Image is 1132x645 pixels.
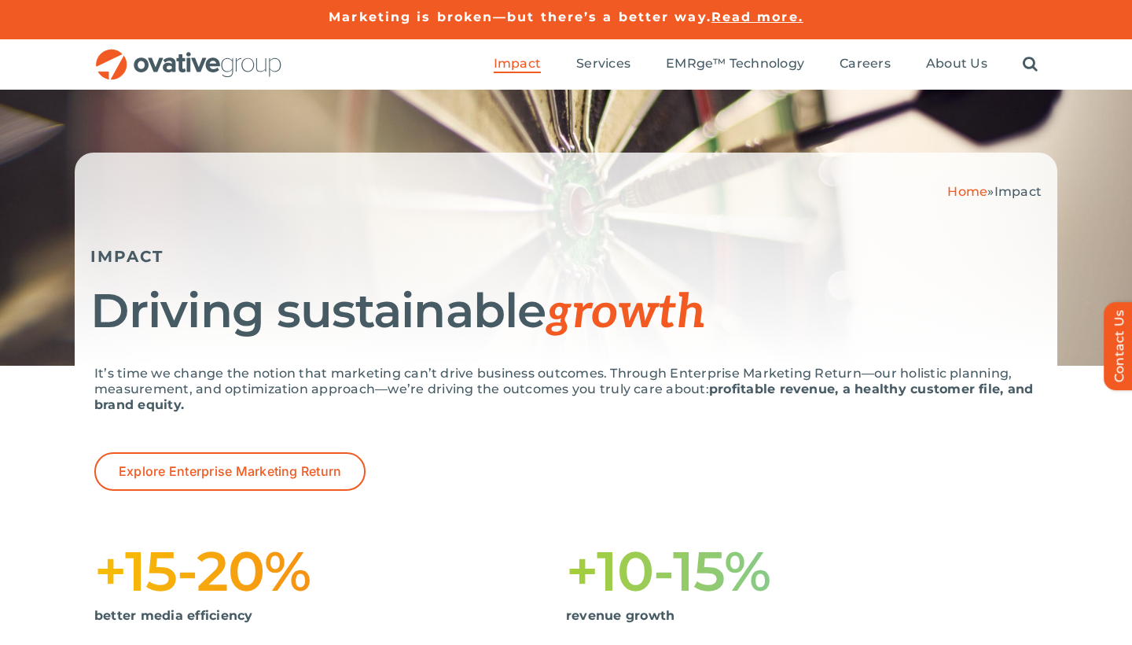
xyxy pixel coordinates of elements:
span: About Us [926,56,987,72]
strong: better media efficiency [94,608,253,623]
nav: Menu [494,39,1038,90]
a: Marketing is broken—but there’s a better way. [329,9,711,24]
span: Explore Enterprise Marketing Return [119,464,341,479]
span: Services [576,56,630,72]
span: Careers [840,56,891,72]
span: EMRge™ Technology [666,56,804,72]
span: Impact [994,184,1042,199]
strong: profitable revenue, a healthy customer file, and brand equity. [94,381,1033,412]
span: Impact [494,56,541,72]
a: Search [1023,56,1038,73]
h1: +10-15% [566,546,1038,596]
a: Services [576,56,630,73]
a: OG_Full_horizontal_RGB [94,47,283,62]
h1: Driving sustainable [90,286,1042,338]
a: Read more. [711,9,803,24]
a: About Us [926,56,987,73]
a: EMRge™ Technology [666,56,804,73]
strong: revenue growth [566,608,674,623]
span: growth [546,285,706,341]
a: Explore Enterprise Marketing Return [94,452,366,491]
a: Careers [840,56,891,73]
h5: IMPACT [90,247,1042,266]
p: It’s time we change the notion that marketing can’t drive business outcomes. Through Enterprise M... [94,366,1038,413]
h1: +15-20% [94,546,566,596]
a: Home [947,184,987,199]
a: Impact [494,56,541,73]
span: » [947,184,1042,199]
